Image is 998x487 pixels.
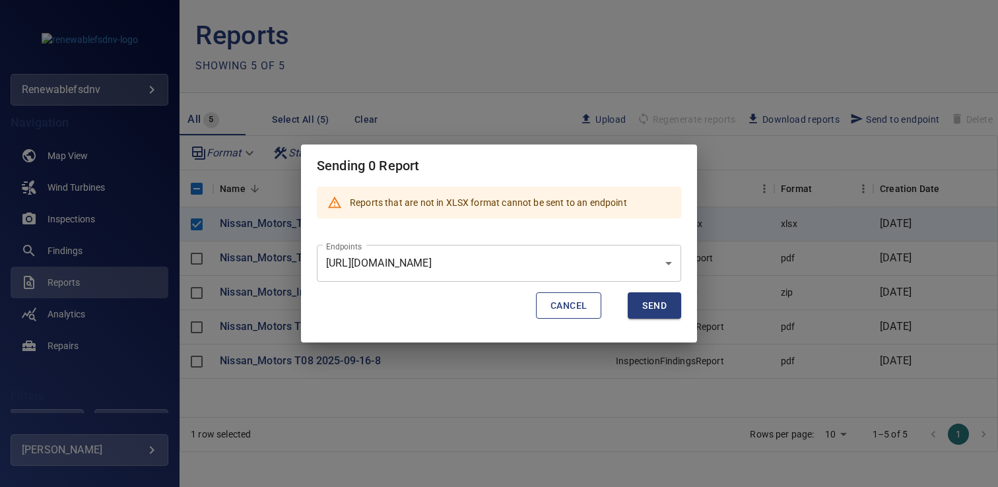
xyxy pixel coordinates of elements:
label: Endpoints [326,241,362,252]
span: Send [642,298,667,314]
h2: Sending 0 Report [301,145,697,187]
div: [URL][DOMAIN_NAME] [317,245,681,282]
button: Cancel [536,292,601,319]
button: Send [628,292,681,319]
span: Cancel [550,298,587,314]
div: Reports that are not in XLSX format cannot be sent to an endpoint [350,191,627,214]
